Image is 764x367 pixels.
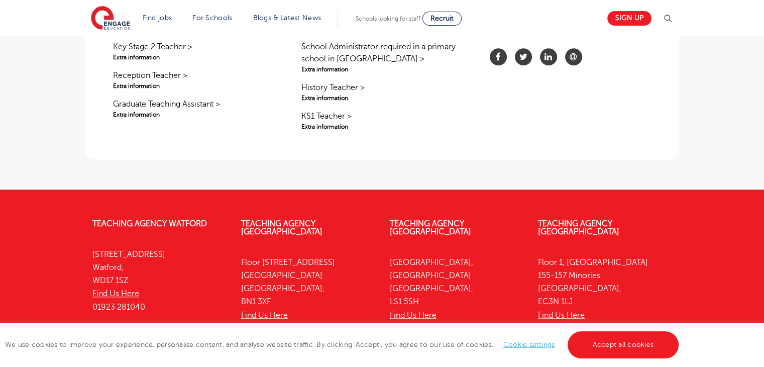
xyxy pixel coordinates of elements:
a: Teaching Agency [GEOGRAPHIC_DATA] [390,219,471,236]
a: Reception Teacher >Extra information [113,69,274,90]
a: Teaching Agency [GEOGRAPHIC_DATA] [538,219,619,236]
span: Extra information [301,65,463,74]
p: Floor [STREET_ADDRESS] [GEOGRAPHIC_DATA] [GEOGRAPHIC_DATA], BN1 3XF 01273 447633 [241,256,375,335]
span: Extra information [301,122,463,131]
a: Recruit [422,12,462,26]
img: Engage Education [91,6,130,31]
span: We use cookies to improve your experience, personalise content, and analyse website traffic. By c... [5,341,681,348]
p: [STREET_ADDRESS] Watford, WD17 1SZ 01923 281040 [92,248,226,314]
a: Find Us Here [241,311,288,320]
a: Find Us Here [538,311,585,320]
p: Floor 1, [GEOGRAPHIC_DATA] 155-157 Minories [GEOGRAPHIC_DATA], EC3N 1LJ 0333 150 8020 [538,256,672,335]
span: Extra information [301,94,463,103]
a: Accept all cookies [568,331,679,358]
span: Extra information [113,81,274,90]
a: Cookie settings [503,341,555,348]
span: Schools looking for staff [356,15,420,22]
a: Find Us Here [92,289,139,298]
a: Teaching Agency [GEOGRAPHIC_DATA] [241,219,322,236]
a: For Schools [192,14,232,22]
span: Recruit [430,15,454,22]
span: Extra information [113,53,274,62]
a: Graduate Teaching Assistant >Extra information [113,98,274,119]
a: Blogs & Latest News [253,14,321,22]
a: Find jobs [143,14,172,22]
a: Key Stage 2 Teacher >Extra information [113,41,274,62]
a: Sign up [607,11,651,26]
a: KS1 Teacher >Extra information [301,110,463,131]
a: Teaching Agency Watford [92,219,207,228]
a: Find Us Here [390,311,436,320]
p: [GEOGRAPHIC_DATA], [GEOGRAPHIC_DATA] [GEOGRAPHIC_DATA], LS1 5SH 0113 323 7633 [390,256,523,335]
a: School Administrator required in a primary school in [GEOGRAPHIC_DATA] >Extra information [301,41,463,74]
a: History Teacher >Extra information [301,81,463,103]
span: Extra information [113,110,274,119]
